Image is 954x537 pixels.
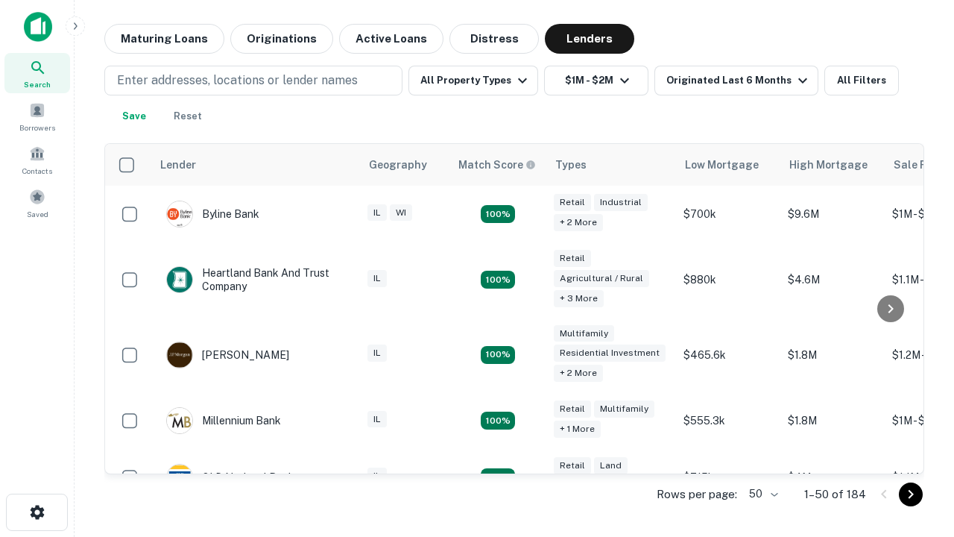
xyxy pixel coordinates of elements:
img: capitalize-icon.png [24,12,52,42]
th: Lender [151,144,360,186]
div: Low Mortgage [685,156,759,174]
button: Save your search to get updates of matches that match your search criteria. [110,101,158,131]
td: $4M [780,449,885,506]
div: IL [367,411,387,428]
div: Multifamily [594,401,654,418]
button: $1M - $2M [544,66,648,95]
th: Low Mortgage [676,144,780,186]
div: Matching Properties: 16, hasApolloMatch: undefined [481,412,515,430]
div: High Mortgage [789,156,868,174]
div: Residential Investment [554,345,666,362]
div: Lender [160,156,196,174]
button: All Filters [824,66,899,95]
a: Borrowers [4,96,70,136]
button: Enter addresses, locations or lender names [104,66,402,95]
span: Saved [27,208,48,220]
td: $1.8M [780,318,885,393]
button: Lenders [545,24,634,54]
th: Geography [360,144,449,186]
div: Retail [554,250,591,267]
div: [PERSON_NAME] [166,342,289,368]
a: Saved [4,183,70,223]
p: 1–50 of 184 [804,486,866,503]
div: Matching Properties: 27, hasApolloMatch: undefined [481,346,515,364]
div: WI [390,204,412,222]
div: Industrial [594,194,648,211]
div: Capitalize uses an advanced AI algorithm to match your search with the best lender. The match sco... [458,157,536,173]
div: Matching Properties: 17, hasApolloMatch: undefined [481,271,515,289]
h6: Match Score [458,157,533,173]
div: Retail [554,194,591,211]
div: + 2 more [554,365,603,382]
td: $465.6k [676,318,780,393]
th: Types [546,144,676,186]
button: Originated Last 6 Months [654,66,818,95]
button: Go to next page [899,483,923,506]
button: All Property Types [408,66,538,95]
span: Search [24,78,51,90]
img: picture [167,408,192,433]
th: Capitalize uses an advanced AI algorithm to match your search with the best lender. The match sco... [449,144,546,186]
td: $715k [676,449,780,506]
img: picture [167,267,192,292]
div: Millennium Bank [166,407,281,434]
div: IL [367,270,387,287]
div: Multifamily [554,325,614,342]
div: Retail [554,457,591,474]
div: Agricultural / Rural [554,270,649,287]
div: Originated Last 6 Months [666,72,812,89]
div: Land [594,457,628,474]
td: $700k [676,186,780,242]
div: Matching Properties: 18, hasApolloMatch: undefined [481,468,515,486]
span: Contacts [22,165,52,177]
p: Rows per page: [657,486,737,503]
td: $9.6M [780,186,885,242]
img: picture [167,465,192,490]
img: picture [167,201,192,227]
div: IL [367,204,387,222]
a: Search [4,53,70,93]
td: $1.8M [780,392,885,449]
div: + 1 more [554,421,601,438]
td: $880k [676,242,780,318]
div: Heartland Bank And Trust Company [166,266,345,293]
div: IL [367,345,387,362]
div: + 2 more [554,214,603,231]
td: $4.6M [780,242,885,318]
button: Distress [449,24,539,54]
div: + 3 more [554,290,604,307]
div: Geography [369,156,427,174]
div: Retail [554,401,591,418]
button: Originations [230,24,333,54]
div: IL [367,468,387,485]
a: Contacts [4,139,70,180]
button: Maturing Loans [104,24,224,54]
button: Active Loans [339,24,443,54]
p: Enter addresses, locations or lender names [117,72,358,89]
div: OLD National Bank [166,464,294,491]
img: picture [167,342,192,368]
span: Borrowers [19,122,55,134]
td: $555.3k [676,392,780,449]
div: 50 [743,483,780,505]
th: High Mortgage [780,144,885,186]
div: Types [555,156,587,174]
div: Byline Bank [166,201,259,227]
iframe: Chat Widget [879,418,954,489]
div: Matching Properties: 21, hasApolloMatch: undefined [481,205,515,223]
button: Reset [164,101,212,131]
